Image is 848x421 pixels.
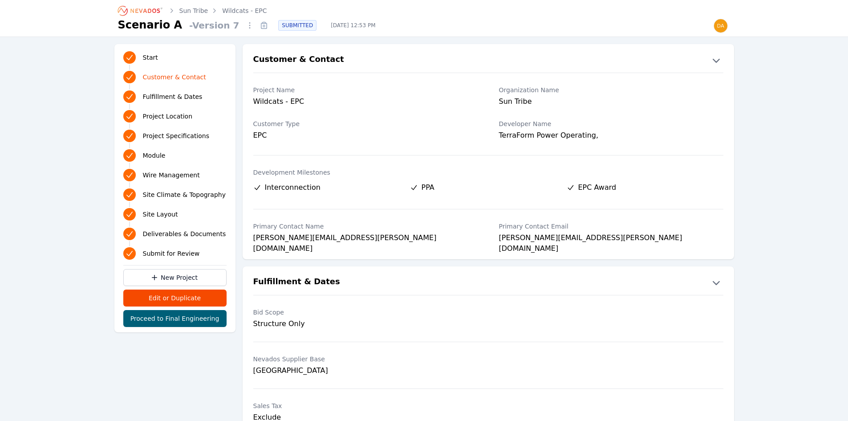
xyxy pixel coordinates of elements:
[499,96,723,109] div: Sun Tribe
[253,86,478,94] label: Project Name
[143,73,206,82] span: Customer & Contact
[578,182,617,193] span: EPC Award
[123,310,227,327] button: Proceed to Final Engineering
[143,112,193,121] span: Project Location
[143,131,210,140] span: Project Specifications
[143,210,178,219] span: Site Layout
[143,190,226,199] span: Site Climate & Topography
[179,6,208,15] a: Sun Tribe
[253,222,478,231] label: Primary Contact Name
[324,22,382,29] span: [DATE] 12:53 PM
[278,20,316,31] div: SUBMITTED
[422,182,434,193] span: PPA
[253,365,478,376] div: [GEOGRAPHIC_DATA]
[499,222,723,231] label: Primary Contact Email
[123,290,227,307] button: Edit or Duplicate
[118,18,183,32] h1: Scenario A
[499,119,723,128] label: Developer Name
[253,53,344,67] h2: Customer & Contact
[253,355,478,364] label: Nevados Supplier Base
[499,86,723,94] label: Organization Name
[253,401,478,410] label: Sales Tax
[123,269,227,286] a: New Project
[253,275,340,290] h2: Fulfillment & Dates
[243,275,734,290] button: Fulfillment & Dates
[253,130,478,141] div: EPC
[253,319,478,329] div: Structure Only
[118,4,267,18] nav: Breadcrumb
[253,96,478,109] div: Wildcats - EPC
[222,6,267,15] a: Wildcats - EPC
[253,308,478,317] label: Bid Scope
[253,233,478,245] div: [PERSON_NAME][EMAIL_ADDRESS][PERSON_NAME][DOMAIN_NAME]
[265,182,321,193] span: Interconnection
[253,168,723,177] label: Development Milestones
[186,19,243,32] span: - Version 7
[499,130,723,143] div: TerraForm Power Operating,
[143,229,226,238] span: Deliverables & Documents
[143,92,203,101] span: Fulfillment & Dates
[499,233,723,245] div: [PERSON_NAME][EMAIL_ADDRESS][PERSON_NAME][DOMAIN_NAME]
[123,49,227,262] nav: Progress
[243,53,734,67] button: Customer & Contact
[143,53,158,62] span: Start
[714,19,728,33] img: daniel@nevados.solar
[253,119,478,128] label: Customer Type
[143,151,166,160] span: Module
[143,249,200,258] span: Submit for Review
[143,171,200,180] span: Wire Management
